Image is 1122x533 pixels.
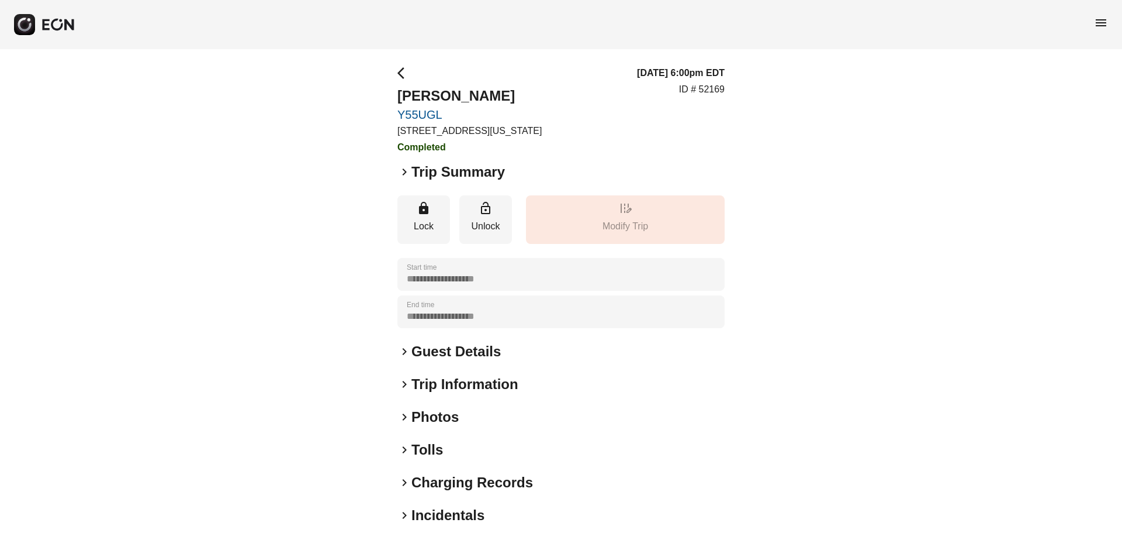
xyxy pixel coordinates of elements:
[397,195,450,244] button: Lock
[411,441,443,459] h2: Tolls
[397,87,542,105] h2: [PERSON_NAME]
[397,140,542,154] h3: Completed
[397,345,411,359] span: keyboard_arrow_right
[465,219,506,233] p: Unlock
[397,476,411,490] span: keyboard_arrow_right
[397,66,411,80] span: arrow_back_ios
[417,201,431,215] span: lock
[1094,16,1108,30] span: menu
[397,377,411,391] span: keyboard_arrow_right
[459,195,512,244] button: Unlock
[411,375,518,394] h2: Trip Information
[397,124,542,138] p: [STREET_ADDRESS][US_STATE]
[403,219,444,233] p: Lock
[397,165,411,179] span: keyboard_arrow_right
[397,410,411,424] span: keyboard_arrow_right
[397,508,411,522] span: keyboard_arrow_right
[411,408,459,427] h2: Photos
[637,66,725,80] h3: [DATE] 6:00pm EDT
[411,506,484,525] h2: Incidentals
[397,443,411,457] span: keyboard_arrow_right
[679,82,725,97] p: ID # 52169
[479,201,493,215] span: lock_open
[411,473,533,492] h2: Charging Records
[397,108,542,122] a: Y55UGL
[411,163,505,181] h2: Trip Summary
[411,342,501,361] h2: Guest Details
